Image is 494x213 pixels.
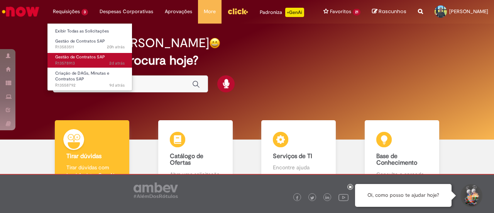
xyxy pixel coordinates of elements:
[100,8,153,15] span: Despesas Corporativas
[66,164,118,179] p: Tirar dúvidas com Lupi Assist e Gen Ai
[376,170,428,178] p: Consulte e aprenda
[376,152,417,167] b: Base de Conhecimento
[109,82,125,88] span: 9d atrás
[55,38,105,44] span: Gestão de Contratos SAP
[66,152,102,160] b: Tirar dúvidas
[273,152,312,160] b: Serviços de TI
[81,9,88,15] span: 3
[449,8,488,15] span: [PERSON_NAME]
[47,69,132,86] a: Aberto R13558792 : Criação de DAGs, Minutas e Contratos SAP
[209,37,220,49] img: happy-face.png
[330,8,351,15] span: Favoritos
[260,8,304,17] div: Padroniza
[355,184,452,207] div: Oi, como posso te ajudar hoje?
[47,53,132,67] a: Aberto R13578913 : Gestão de Contratos SAP
[273,164,324,171] p: Encontre ajuda
[107,44,125,50] time: 30/09/2025 18:18:41
[170,152,203,167] b: Catálogo de Ofertas
[55,60,125,66] span: R13578913
[379,8,406,15] span: Rascunhos
[47,27,132,36] a: Exibir Todas as Solicitações
[41,120,144,187] a: Tirar dúvidas Tirar dúvidas com Lupi Assist e Gen Ai
[350,120,454,187] a: Base de Conhecimento Consulte e aprenda
[47,23,132,91] ul: Requisições
[107,44,125,50] span: 20h atrás
[204,8,216,15] span: More
[53,54,441,67] h2: O que você procura hoje?
[55,70,109,82] span: Criação de DAGs, Minutas e Contratos SAP
[109,82,125,88] time: 23/09/2025 12:07:11
[134,182,178,198] img: logo_footer_ambev_rotulo_gray.png
[353,9,360,15] span: 21
[47,37,132,51] a: Aberto R13583511 : Gestão de Contratos SAP
[165,8,192,15] span: Aprovações
[53,8,80,15] span: Requisições
[247,120,350,187] a: Serviços de TI Encontre ajuda
[109,60,125,66] time: 29/09/2025 18:49:16
[285,8,304,17] p: +GenAi
[55,44,125,50] span: R13583511
[227,5,248,17] img: click_logo_yellow_360x200.png
[144,120,247,187] a: Catálogo de Ofertas Abra uma solicitação
[372,8,406,15] a: Rascunhos
[1,4,41,19] img: ServiceNow
[338,192,349,202] img: logo_footer_youtube.png
[310,196,314,200] img: logo_footer_twitter.png
[55,82,125,89] span: R13558792
[55,54,105,60] span: Gestão de Contratos SAP
[295,196,299,200] img: logo_footer_facebook.png
[459,184,482,207] button: Iniciar Conversa de Suporte
[170,170,221,178] p: Abra uma solicitação
[109,60,125,66] span: 2d atrás
[325,196,329,200] img: logo_footer_linkedin.png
